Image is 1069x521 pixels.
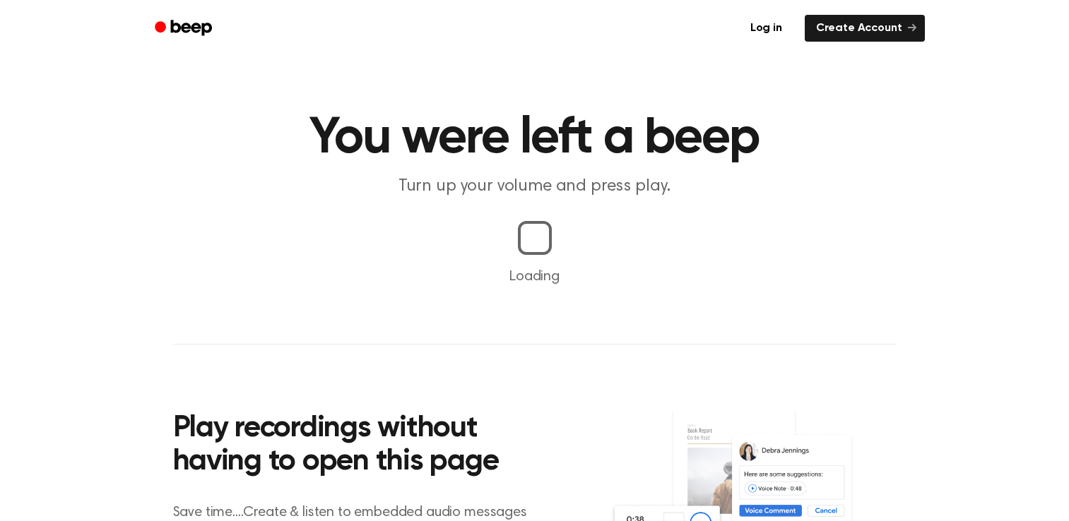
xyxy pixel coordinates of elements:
[805,15,925,42] a: Create Account
[264,175,806,198] p: Turn up your volume and press play.
[145,15,225,42] a: Beep
[173,113,897,164] h1: You were left a beep
[736,12,796,44] a: Log in
[173,412,554,479] h2: Play recordings without having to open this page
[17,266,1052,287] p: Loading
